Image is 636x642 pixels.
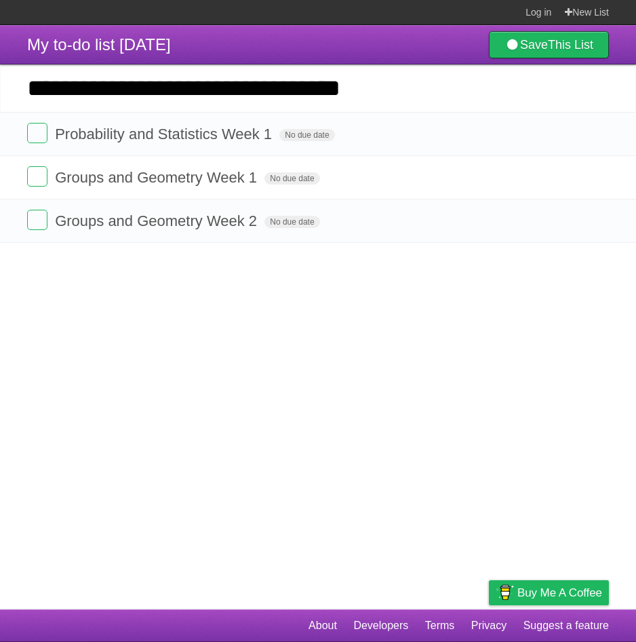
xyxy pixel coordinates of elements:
[489,31,609,58] a: SaveThis List
[27,166,47,187] label: Done
[353,613,408,639] a: Developers
[264,172,319,185] span: No due date
[496,581,514,604] img: Buy me a coffee
[548,38,593,52] b: This List
[279,129,334,141] span: No due date
[517,581,602,605] span: Buy me a coffee
[425,613,455,639] a: Terms
[523,613,609,639] a: Suggest a feature
[309,613,337,639] a: About
[55,212,260,229] span: Groups and Geometry Week 2
[27,210,47,230] label: Done
[489,580,609,605] a: Buy me a coffee
[264,216,319,228] span: No due date
[471,613,506,639] a: Privacy
[55,126,275,143] span: Probability and Statistics Week 1
[55,169,260,186] span: Groups and Geometry Week 1
[27,35,171,54] span: My to-do list [DATE]
[27,123,47,143] label: Done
